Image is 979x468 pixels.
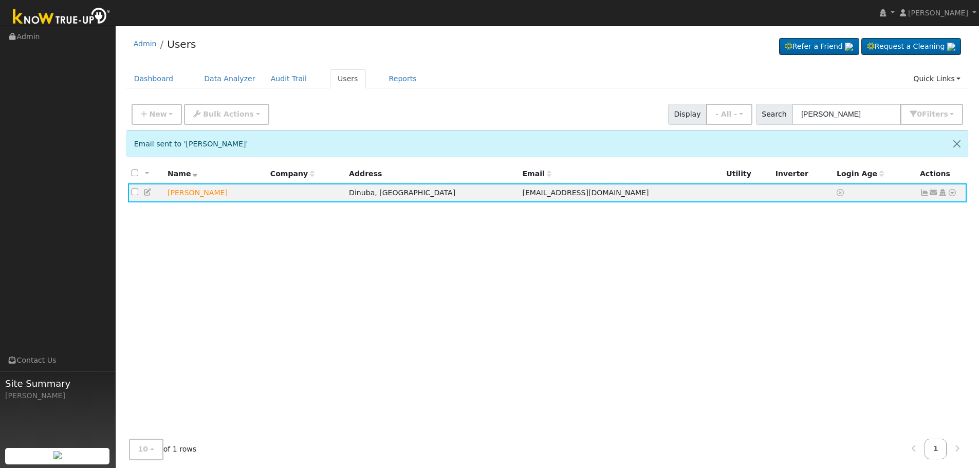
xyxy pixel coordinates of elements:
div: Utility [726,169,768,179]
a: Refer a Friend [779,38,859,55]
span: Days since last login [837,170,884,178]
a: Edit User [143,188,153,196]
a: Data Analyzer [196,69,263,88]
a: 1 [925,439,947,459]
span: Site Summary [5,377,110,390]
span: [EMAIL_ADDRESS][DOMAIN_NAME] [522,189,649,197]
span: of 1 rows [129,439,197,460]
a: Other actions [948,188,957,198]
img: retrieve [53,451,62,459]
span: Search [756,104,792,125]
span: 10 [138,445,149,454]
button: 10 [129,439,163,460]
a: Login As [938,189,947,197]
a: Audit Trail [263,69,315,88]
span: New [149,110,167,118]
button: New [132,104,182,125]
span: Name [168,170,198,178]
span: Filter [922,110,948,118]
td: Lead [164,183,267,202]
a: Reports [381,69,424,88]
td: Dinuba, [GEOGRAPHIC_DATA] [345,183,519,202]
a: Admin [134,40,157,48]
span: Bulk Actions [203,110,254,118]
img: Know True-Up [8,6,116,29]
span: Email sent to '[PERSON_NAME]' [134,140,248,148]
span: s [944,110,948,118]
span: [PERSON_NAME] [908,9,968,17]
div: Address [349,169,515,179]
div: Inverter [775,169,829,179]
a: Users [330,69,366,88]
a: Dashboard [126,69,181,88]
a: Not connected [920,189,929,197]
div: [PERSON_NAME] [5,390,110,401]
button: 0Filters [900,104,963,125]
button: Bulk Actions [184,104,269,125]
span: Email [522,170,551,178]
a: Request a Cleaning [861,38,961,55]
img: retrieve [845,43,853,51]
button: Close [946,131,968,156]
span: Company name [270,170,315,178]
a: rjr9394@sbcglobal.net [929,188,938,198]
a: Quick Links [906,69,968,88]
img: retrieve [947,43,955,51]
div: Actions [920,169,963,179]
input: Search [792,104,901,125]
span: Display [668,104,707,125]
a: Users [167,38,196,50]
a: No login access [837,189,846,197]
button: - All - [706,104,752,125]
